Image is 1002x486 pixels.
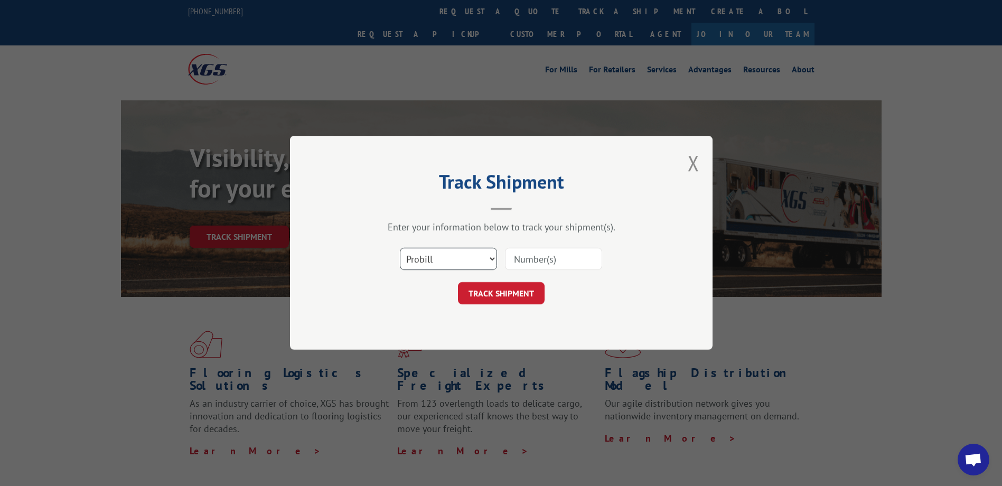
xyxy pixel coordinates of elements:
[958,444,989,475] a: Open chat
[688,149,699,177] button: Close modal
[343,221,660,233] div: Enter your information below to track your shipment(s).
[505,248,602,270] input: Number(s)
[458,283,545,305] button: TRACK SHIPMENT
[343,174,660,194] h2: Track Shipment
